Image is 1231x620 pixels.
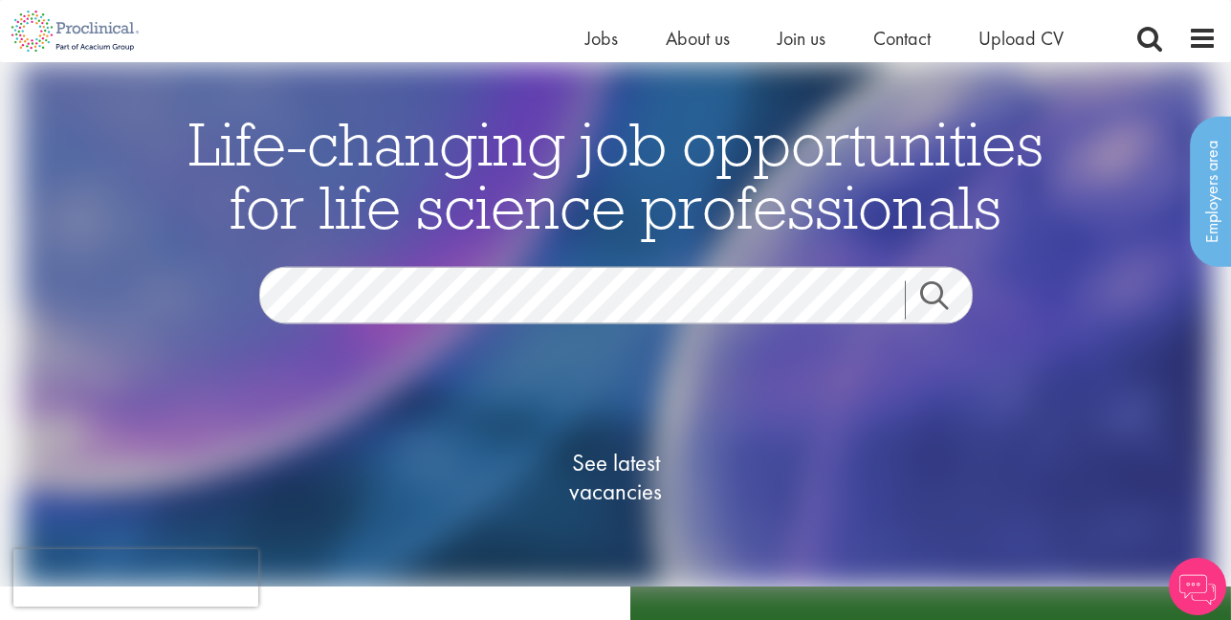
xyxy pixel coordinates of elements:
[520,372,712,583] a: See latestvacancies
[585,26,618,51] a: Jobs
[13,549,258,607] iframe: reCAPTCHA
[978,26,1064,51] a: Upload CV
[1169,558,1226,615] img: Chatbot
[520,449,712,506] span: See latest vacancies
[905,281,987,320] a: Job search submit button
[666,26,730,51] a: About us
[873,26,931,51] a: Contact
[188,105,1044,245] span: Life-changing job opportunities for life science professionals
[20,62,1211,587] img: candidate home
[778,26,825,51] a: Join us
